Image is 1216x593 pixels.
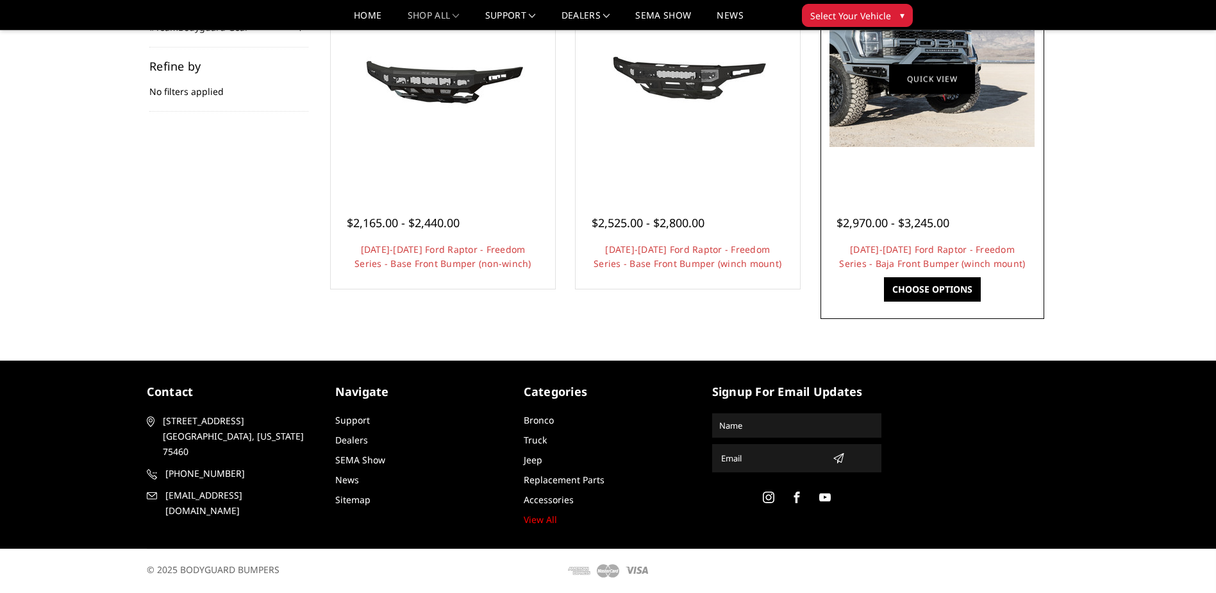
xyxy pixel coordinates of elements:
[884,277,981,302] a: Choose Options
[354,243,531,270] a: [DATE]-[DATE] Ford Raptor - Freedom Series - Base Front Bumper (non-winch)
[716,448,828,468] input: Email
[592,215,704,230] span: $2,525.00 - $2,800.00
[335,454,385,466] a: SEMA Show
[408,11,460,30] a: shop all
[585,31,790,127] img: 2021-2025 Ford Raptor - Freedom Series - Base Front Bumper (winch mount)
[147,563,279,576] span: © 2025 BODYGUARD BUMPERS
[810,9,891,22] span: Select Your Vehicle
[524,513,557,526] a: View All
[802,4,913,27] button: Select Your Vehicle
[524,474,604,486] a: Replacement Parts
[347,215,460,230] span: $2,165.00 - $2,440.00
[837,215,949,230] span: $2,970.00 - $3,245.00
[635,11,691,30] a: SEMA Show
[335,414,370,426] a: Support
[149,60,308,72] h5: Refine by
[900,8,904,22] span: ▾
[149,60,308,112] div: No filters applied
[594,243,781,270] a: [DATE]-[DATE] Ford Raptor - Freedom Series - Base Front Bumper (winch mount)
[714,415,879,436] input: Name
[165,488,314,519] span: [EMAIL_ADDRESS][DOMAIN_NAME]
[1152,531,1216,593] iframe: Chat Widget
[165,466,314,481] span: [PHONE_NUMBER]
[335,383,504,400] h5: Navigate
[839,243,1025,270] a: [DATE]-[DATE] Ford Raptor - Freedom Series - Baja Front Bumper (winch mount)
[524,414,554,426] a: Bronco
[335,474,359,486] a: News
[562,11,610,30] a: Dealers
[485,11,536,30] a: Support
[147,488,316,519] a: [EMAIL_ADDRESS][DOMAIN_NAME]
[163,413,312,460] span: [STREET_ADDRESS] [GEOGRAPHIC_DATA], [US_STATE] 75460
[524,434,547,446] a: Truck
[354,11,381,30] a: Home
[335,494,371,506] a: Sitemap
[889,64,975,94] a: Quick view
[147,383,316,400] h5: contact
[524,494,574,506] a: Accessories
[335,434,368,446] a: Dealers
[829,10,1035,147] img: 2021-2025 Ford Raptor - Freedom Series - Baja Front Bumper (winch mount)
[717,11,743,30] a: News
[524,383,693,400] h5: Categories
[524,454,542,466] a: Jeep
[712,383,881,400] h5: signup for email updates
[147,466,316,481] a: [PHONE_NUMBER]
